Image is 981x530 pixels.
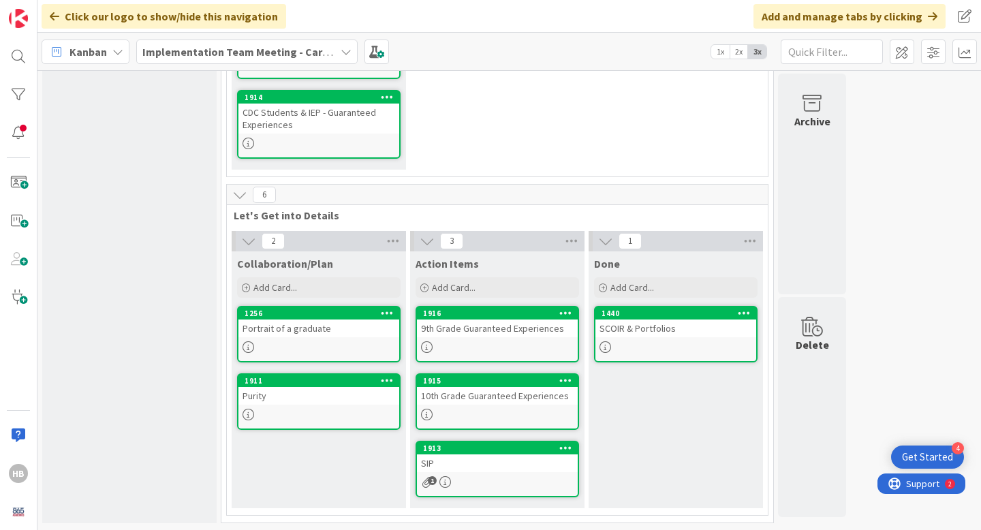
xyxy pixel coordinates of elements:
span: 1 [428,476,437,485]
span: 2x [730,45,748,59]
span: 3 [440,233,463,249]
span: 2 [262,233,285,249]
div: 1911 [238,375,399,387]
div: 1911 [245,376,399,386]
div: 1256 [238,307,399,319]
div: Archive [794,113,830,129]
span: 3x [748,45,766,59]
div: 1440 [595,307,756,319]
div: Open Get Started checklist, remaining modules: 4 [891,446,964,469]
b: Implementation Team Meeting - Career Themed [142,45,381,59]
span: Collaboration/Plan [237,257,333,270]
div: 19169th Grade Guaranteed Experiences [417,307,578,337]
div: Delete [796,337,829,353]
div: 1915 [417,375,578,387]
div: 4 [952,442,964,454]
div: 1913SIP [417,442,578,472]
div: 1440SCOIR & Portfolios [595,307,756,337]
div: 191510th Grade Guaranteed Experiences [417,375,578,405]
span: Add Card... [253,281,297,294]
div: 1440 [602,309,756,318]
div: 1914 [245,93,399,102]
div: Get Started [902,450,953,464]
div: SIP [417,454,578,472]
span: 1 [619,233,642,249]
div: 1914CDC Students & IEP - Guaranteed Experiences [238,91,399,134]
span: Support [29,2,62,18]
span: Add Card... [432,281,476,294]
div: 9th Grade Guaranteed Experiences [417,319,578,337]
div: 1256Portrait of a graduate [238,307,399,337]
div: Purity [238,387,399,405]
div: SCOIR & Portfolios [595,319,756,337]
input: Quick Filter... [781,40,883,64]
img: Visit kanbanzone.com [9,9,28,28]
div: 1256 [245,309,399,318]
div: Add and manage tabs by clicking [753,4,946,29]
div: 1914 [238,91,399,104]
div: 1915 [423,376,578,386]
div: 1911Purity [238,375,399,405]
span: Add Card... [610,281,654,294]
span: Done [594,257,620,270]
div: 1913 [423,443,578,453]
span: Action Items [416,257,479,270]
img: avatar [9,502,28,521]
div: 1913 [417,442,578,454]
div: 1916 [423,309,578,318]
div: 1916 [417,307,578,319]
span: Kanban [69,44,107,60]
div: HB [9,464,28,483]
div: Portrait of a graduate [238,319,399,337]
span: 6 [253,187,276,203]
div: Click our logo to show/hide this navigation [42,4,286,29]
div: CDC Students & IEP - Guaranteed Experiences [238,104,399,134]
span: 1x [711,45,730,59]
div: 10th Grade Guaranteed Experiences [417,387,578,405]
span: Let's Get into Details [234,208,751,222]
div: 2 [71,5,74,16]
